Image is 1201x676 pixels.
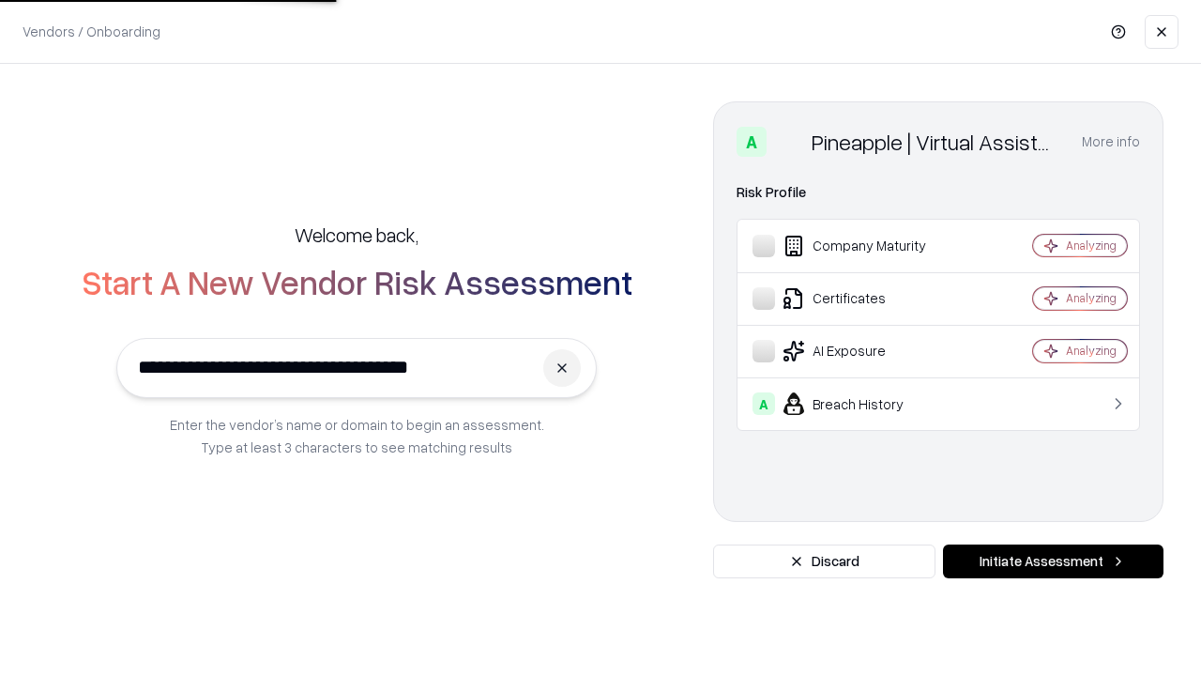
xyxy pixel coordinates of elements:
[753,392,977,415] div: Breach History
[774,127,804,157] img: Pineapple | Virtual Assistant Agency
[753,287,977,310] div: Certificates
[23,22,160,41] p: Vendors / Onboarding
[1082,125,1140,159] button: More info
[753,340,977,362] div: AI Exposure
[737,181,1140,204] div: Risk Profile
[295,222,418,248] h5: Welcome back,
[943,545,1163,578] button: Initiate Assessment
[737,127,767,157] div: A
[82,263,632,300] h2: Start A New Vendor Risk Assessment
[812,127,1059,157] div: Pineapple | Virtual Assistant Agency
[753,392,775,415] div: A
[1066,343,1117,359] div: Analyzing
[1066,238,1117,253] div: Analyzing
[170,413,544,458] p: Enter the vendor’s name or domain to begin an assessment. Type at least 3 characters to see match...
[1066,290,1117,306] div: Analyzing
[713,545,935,578] button: Discard
[753,235,977,257] div: Company Maturity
